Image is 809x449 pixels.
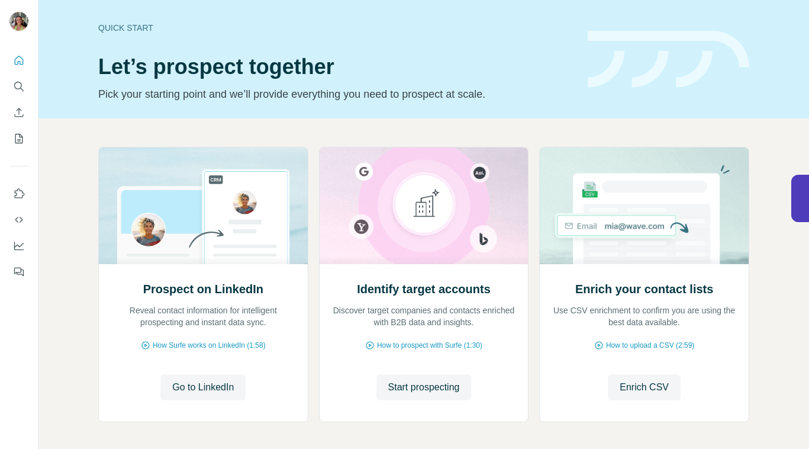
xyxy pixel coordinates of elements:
button: Search [9,76,28,97]
button: Use Surfe on LinkedIn [9,183,28,204]
img: Prospect on LinkedIn [98,147,308,264]
span: Enrich CSV [620,380,669,395]
button: Dashboard [9,235,28,256]
img: Identify target accounts [319,147,529,264]
button: My lists [9,128,28,149]
button: Start prospecting [376,374,472,400]
span: How to upload a CSV (2:59) [606,340,694,351]
span: Start prospecting [388,380,460,395]
span: How Surfe works on LinkedIn (1:58) [153,340,266,351]
h2: Identify target accounts [357,281,491,297]
p: Pick your starting point and we’ll provide everything you need to prospect at scale. [98,86,573,102]
button: Use Surfe API [9,209,28,230]
p: Reveal contact information for intelligent prospecting and instant data sync. [111,304,296,328]
div: Quick start [98,22,573,34]
img: banner [588,31,749,88]
button: Go to LinkedIn [160,374,246,400]
p: Discover target companies and contacts enriched with B2B data and insights. [331,304,517,328]
button: Enrich CSV [9,102,28,123]
span: How to prospect with Surfe (1:30) [377,340,482,351]
h2: Prospect on LinkedIn [143,281,263,297]
img: Enrich your contact lists [539,147,749,264]
img: Avatar [9,12,28,31]
button: Enrich CSV [608,374,681,400]
button: Quick start [9,50,28,71]
p: Use CSV enrichment to confirm you are using the best data available. [552,304,737,328]
h2: Enrich your contact lists [575,281,713,297]
span: Go to LinkedIn [172,380,234,395]
h1: Let’s prospect together [98,55,573,79]
button: Feedback [9,261,28,283]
